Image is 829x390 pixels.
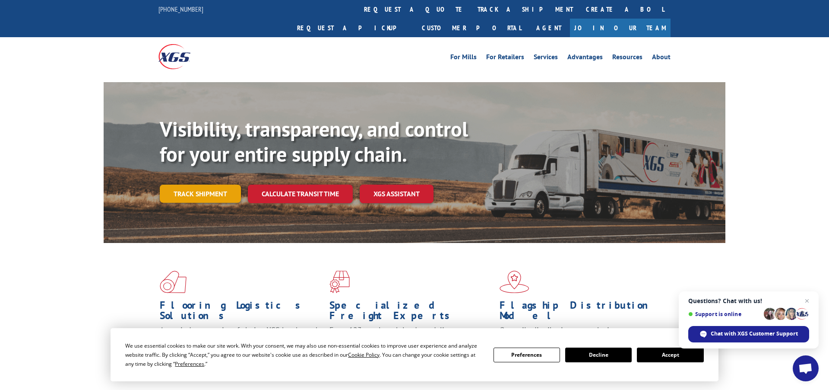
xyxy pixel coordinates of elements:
a: Calculate transit time [248,185,353,203]
button: Decline [565,348,632,362]
img: xgs-icon-focused-on-flooring-red [329,271,350,293]
p: From 123 overlength loads to delicate cargo, our experienced staff knows the best way to move you... [329,325,493,364]
button: Preferences [494,348,560,362]
img: xgs-icon-total-supply-chain-intelligence-red [160,271,187,293]
a: About [652,54,671,63]
a: Services [534,54,558,63]
a: Request a pickup [291,19,415,37]
button: Accept [637,348,703,362]
a: Join Our Team [570,19,671,37]
h1: Specialized Freight Experts [329,300,493,325]
span: Our agile distribution network gives you nationwide inventory management on demand. [500,325,658,345]
a: Resources [612,54,642,63]
a: [PHONE_NUMBER] [158,5,203,13]
span: Chat with XGS Customer Support [688,326,809,342]
div: Cookie Consent Prompt [111,328,718,381]
a: Agent [528,19,570,37]
span: Preferences [175,360,204,368]
a: Advantages [567,54,603,63]
a: Track shipment [160,185,241,203]
a: XGS ASSISTANT [360,185,433,203]
span: Chat with XGS Customer Support [711,330,798,338]
img: xgs-icon-flagship-distribution-model-red [500,271,529,293]
a: For Mills [450,54,477,63]
a: Customer Portal [415,19,528,37]
span: As an industry carrier of choice, XGS has brought innovation and dedication to flooring logistics... [160,325,323,356]
h1: Flooring Logistics Solutions [160,300,323,325]
span: Cookie Policy [348,351,380,358]
span: Questions? Chat with us! [688,297,809,304]
b: Visibility, transparency, and control for your entire supply chain. [160,115,468,167]
a: Open chat [793,355,819,381]
h1: Flagship Distribution Model [500,300,663,325]
a: For Retailers [486,54,524,63]
div: We use essential cookies to make our site work. With your consent, we may also use non-essential ... [125,341,483,368]
span: Support is online [688,311,761,317]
